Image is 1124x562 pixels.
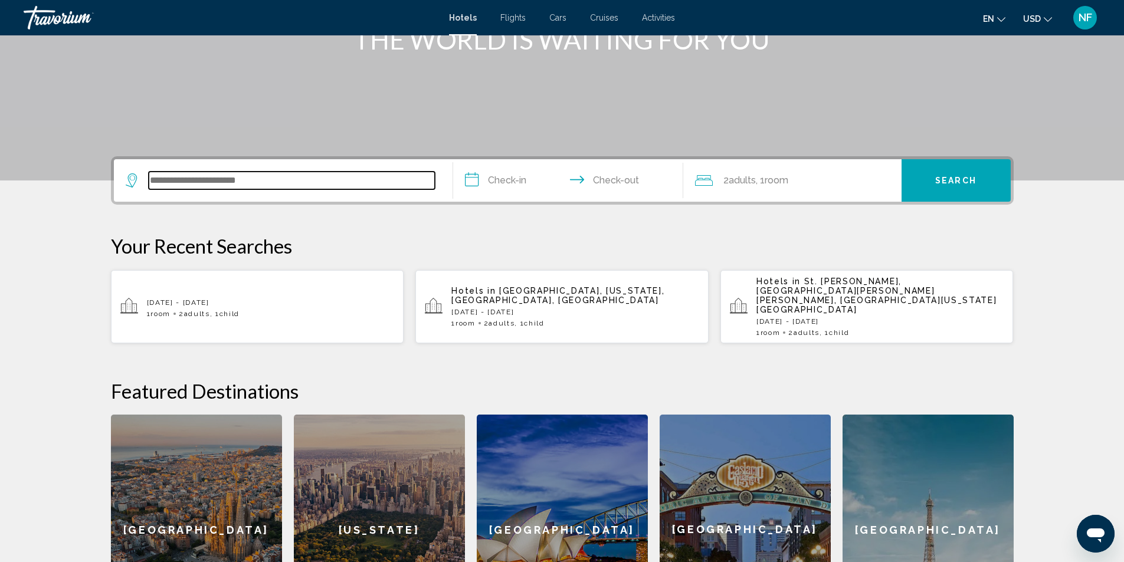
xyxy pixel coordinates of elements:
span: Adults [729,175,756,186]
span: , 1 [820,328,849,337]
span: Room [761,328,781,337]
button: [DATE] - [DATE]1Room2Adults, 1Child [111,270,404,344]
span: , 1 [515,319,544,327]
span: Room [765,175,788,186]
button: Hotels in [GEOGRAPHIC_DATA], [US_STATE], [GEOGRAPHIC_DATA], [GEOGRAPHIC_DATA][DATE] - [DATE]1Room... [415,270,709,344]
span: Child [219,310,240,318]
span: , 1 [210,310,240,318]
span: Room [456,319,476,327]
button: Search [902,159,1011,202]
a: Hotels [449,13,477,22]
p: [DATE] - [DATE] [451,308,699,316]
p: Your Recent Searches [111,234,1014,258]
button: Change currency [1023,10,1052,27]
h2: Featured Destinations [111,379,1014,403]
p: [DATE] - [DATE] [147,298,395,307]
span: 2 [788,328,820,337]
span: Adults [184,310,210,318]
span: 1 [451,319,475,327]
button: Change language [983,10,1005,27]
span: Room [150,310,171,318]
span: [GEOGRAPHIC_DATA], [US_STATE], [GEOGRAPHIC_DATA], [GEOGRAPHIC_DATA] [451,286,664,305]
span: 2 [484,319,515,327]
span: 2 [179,310,210,318]
button: Check in and out dates [453,159,683,202]
span: NF [1079,12,1092,24]
a: Travorium [24,6,437,29]
span: St. [PERSON_NAME], [GEOGRAPHIC_DATA][PERSON_NAME][PERSON_NAME], [GEOGRAPHIC_DATA][US_STATE][GEOGR... [756,277,997,314]
span: Adults [489,319,515,327]
button: User Menu [1070,5,1100,30]
span: en [983,14,994,24]
span: Adults [794,328,820,337]
a: Cruises [590,13,618,22]
span: Hotels in [451,286,496,295]
span: , 1 [756,172,788,189]
button: Hotels in St. [PERSON_NAME], [GEOGRAPHIC_DATA][PERSON_NAME][PERSON_NAME], [GEOGRAPHIC_DATA][US_ST... [720,270,1014,344]
span: 2 [723,172,756,189]
p: [DATE] - [DATE] [756,317,1004,326]
div: Search widget [114,159,1011,202]
span: Search [935,176,976,186]
span: 1 [147,310,171,318]
span: 1 [756,328,780,337]
span: USD [1023,14,1041,24]
span: Child [524,319,544,327]
span: Child [829,328,849,337]
a: Activities [642,13,675,22]
a: Flights [500,13,526,22]
a: Cars [549,13,566,22]
button: Travelers: 2 adults, 0 children [683,159,902,202]
h1: THE WORLD IS WAITING FOR YOU [341,24,784,55]
iframe: Button to launch messaging window [1077,515,1115,553]
span: Hotels in [756,277,801,286]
